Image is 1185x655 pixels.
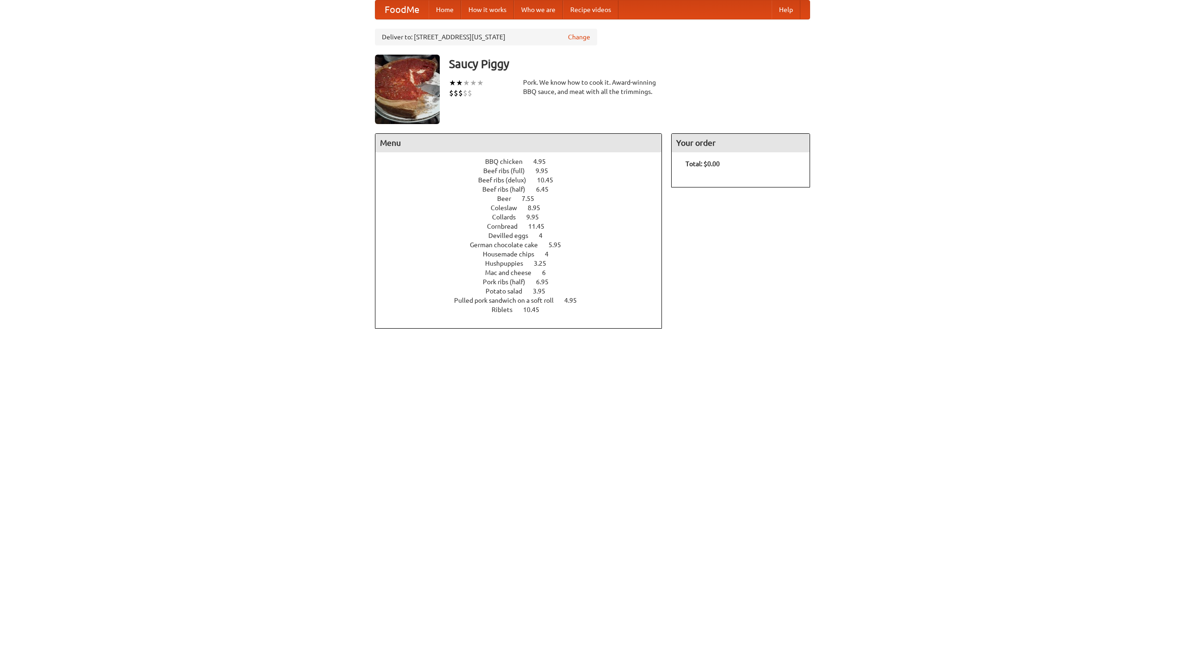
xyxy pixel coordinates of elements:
li: $ [458,88,463,98]
li: ★ [449,78,456,88]
span: Riblets [492,306,522,313]
span: 9.95 [536,167,557,175]
span: 7.55 [522,195,543,202]
a: FoodMe [375,0,429,19]
span: 4 [539,232,552,239]
span: 3.95 [533,287,555,295]
span: Mac and cheese [485,269,541,276]
a: Beef ribs (half) 6.45 [482,186,566,193]
span: Pork ribs (half) [483,278,535,286]
span: 11.45 [528,223,554,230]
a: Beer 7.55 [497,195,551,202]
span: German chocolate cake [470,241,547,249]
a: Collards 9.95 [492,213,556,221]
a: Change [568,32,590,42]
a: Mac and cheese 6 [485,269,563,276]
span: 3.25 [534,260,555,267]
a: BBQ chicken 4.95 [485,158,563,165]
a: Pork ribs (half) 6.95 [483,278,566,286]
span: Collards [492,213,525,221]
h4: Your order [672,134,810,152]
span: Pulled pork sandwich on a soft roll [454,297,563,304]
li: $ [463,88,468,98]
h3: Saucy Piggy [449,55,810,73]
a: Recipe videos [563,0,618,19]
li: ★ [456,78,463,88]
a: Who we are [514,0,563,19]
a: Coleslaw 8.95 [491,204,557,212]
li: $ [468,88,472,98]
a: Potato salad 3.95 [486,287,562,295]
span: Housemade chips [483,250,543,258]
a: Riblets 10.45 [492,306,556,313]
span: Hushpuppies [485,260,532,267]
li: ★ [477,78,484,88]
span: 10.45 [537,176,562,184]
a: Hushpuppies 3.25 [485,260,563,267]
li: ★ [470,78,477,88]
span: Beef ribs (full) [483,167,534,175]
span: Beer [497,195,520,202]
span: Potato salad [486,287,531,295]
li: $ [454,88,458,98]
div: Deliver to: [STREET_ADDRESS][US_STATE] [375,29,597,45]
b: Total: $0.00 [686,160,720,168]
span: 9.95 [526,213,548,221]
a: German chocolate cake 5.95 [470,241,578,249]
span: 4.95 [564,297,586,304]
span: Devilled eggs [488,232,537,239]
a: Cornbread 11.45 [487,223,561,230]
div: Pork. We know how to cook it. Award-winning BBQ sauce, and meat with all the trimmings. [523,78,662,96]
span: Cornbread [487,223,527,230]
span: Coleslaw [491,204,526,212]
a: Devilled eggs 4 [488,232,560,239]
li: $ [449,88,454,98]
span: BBQ chicken [485,158,532,165]
span: 10.45 [523,306,549,313]
span: 8.95 [528,204,549,212]
span: 4.95 [533,158,555,165]
h4: Menu [375,134,661,152]
a: Pulled pork sandwich on a soft roll 4.95 [454,297,594,304]
li: ★ [463,78,470,88]
a: Beef ribs (full) 9.95 [483,167,565,175]
span: Beef ribs (half) [482,186,535,193]
a: How it works [461,0,514,19]
a: Beef ribs (delux) 10.45 [478,176,570,184]
img: angular.jpg [375,55,440,124]
a: Help [772,0,800,19]
span: 5.95 [549,241,570,249]
span: 6.95 [536,278,558,286]
span: 6 [542,269,555,276]
a: Housemade chips 4 [483,250,566,258]
span: 6.45 [536,186,558,193]
span: Beef ribs (delux) [478,176,536,184]
span: 4 [545,250,558,258]
a: Home [429,0,461,19]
